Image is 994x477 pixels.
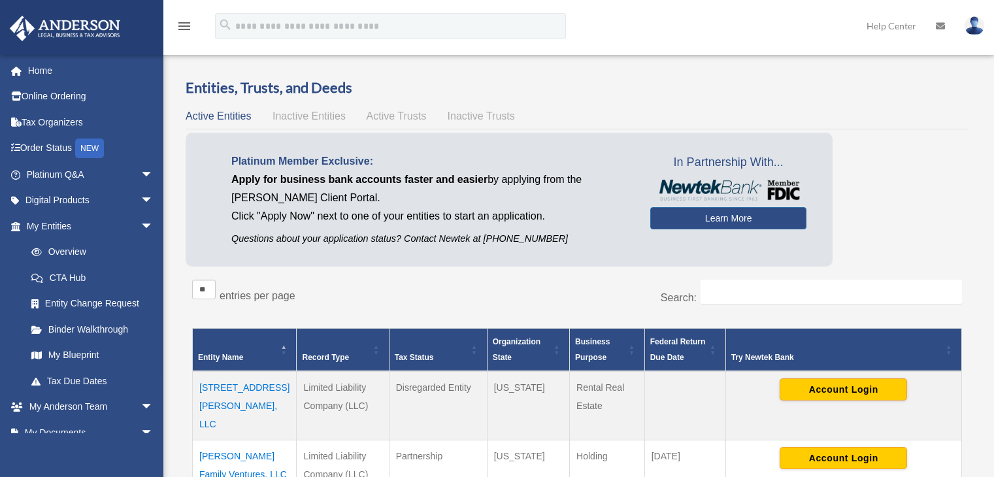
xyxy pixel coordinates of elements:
[448,110,515,122] span: Inactive Trusts
[18,342,167,369] a: My Blueprint
[231,207,631,225] p: Click "Apply Now" next to one of your entities to start an application.
[141,394,167,421] span: arrow_drop_down
[75,139,104,158] div: NEW
[367,110,427,122] span: Active Trusts
[231,171,631,207] p: by applying from the [PERSON_NAME] Client Portal.
[657,180,800,201] img: NewtekBankLogoSM.png
[389,371,487,440] td: Disregarded Entity
[297,371,389,440] td: Limited Liability Company (LLC)
[389,328,487,371] th: Tax Status: Activate to sort
[193,328,297,371] th: Entity Name: Activate to invert sorting
[487,328,569,371] th: Organization State: Activate to sort
[297,328,389,371] th: Record Type: Activate to sort
[231,152,631,171] p: Platinum Member Exclusive:
[9,394,173,420] a: My Anderson Teamarrow_drop_down
[273,110,346,122] span: Inactive Entities
[9,213,167,239] a: My Entitiesarrow_drop_down
[644,328,725,371] th: Federal Return Due Date: Activate to sort
[780,452,907,463] a: Account Login
[780,447,907,469] button: Account Login
[570,328,645,371] th: Business Purpose: Activate to sort
[198,353,243,362] span: Entity Name
[650,337,706,362] span: Federal Return Due Date
[18,239,160,265] a: Overview
[18,316,167,342] a: Binder Walkthrough
[661,292,697,303] label: Search:
[9,109,173,135] a: Tax Organizers
[193,371,297,440] td: [STREET_ADDRESS][PERSON_NAME], LLC
[141,161,167,188] span: arrow_drop_down
[18,368,167,394] a: Tax Due Dates
[6,16,124,41] img: Anderson Advisors Platinum Portal
[141,419,167,446] span: arrow_drop_down
[570,371,645,440] td: Rental Real Estate
[186,110,251,122] span: Active Entities
[18,265,167,291] a: CTA Hub
[395,353,434,362] span: Tax Status
[575,337,610,362] span: Business Purpose
[9,161,173,188] a: Platinum Q&Aarrow_drop_down
[176,23,192,34] a: menu
[141,213,167,240] span: arrow_drop_down
[9,419,173,446] a: My Documentsarrow_drop_down
[493,337,540,362] span: Organization State
[725,328,961,371] th: Try Newtek Bank : Activate to sort
[780,378,907,401] button: Account Login
[220,290,295,301] label: entries per page
[9,84,173,110] a: Online Ordering
[9,135,173,162] a: Order StatusNEW
[731,350,942,365] div: Try Newtek Bank
[176,18,192,34] i: menu
[186,78,969,98] h3: Entities, Trusts, and Deeds
[9,58,173,84] a: Home
[302,353,349,362] span: Record Type
[965,16,984,35] img: User Pic
[650,207,806,229] a: Learn More
[141,188,167,214] span: arrow_drop_down
[218,18,233,32] i: search
[650,152,806,173] span: In Partnership With...
[9,188,173,214] a: Digital Productsarrow_drop_down
[780,384,907,394] a: Account Login
[487,371,569,440] td: [US_STATE]
[18,291,167,317] a: Entity Change Request
[231,174,488,185] span: Apply for business bank accounts faster and easier
[231,231,631,247] p: Questions about your application status? Contact Newtek at [PHONE_NUMBER]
